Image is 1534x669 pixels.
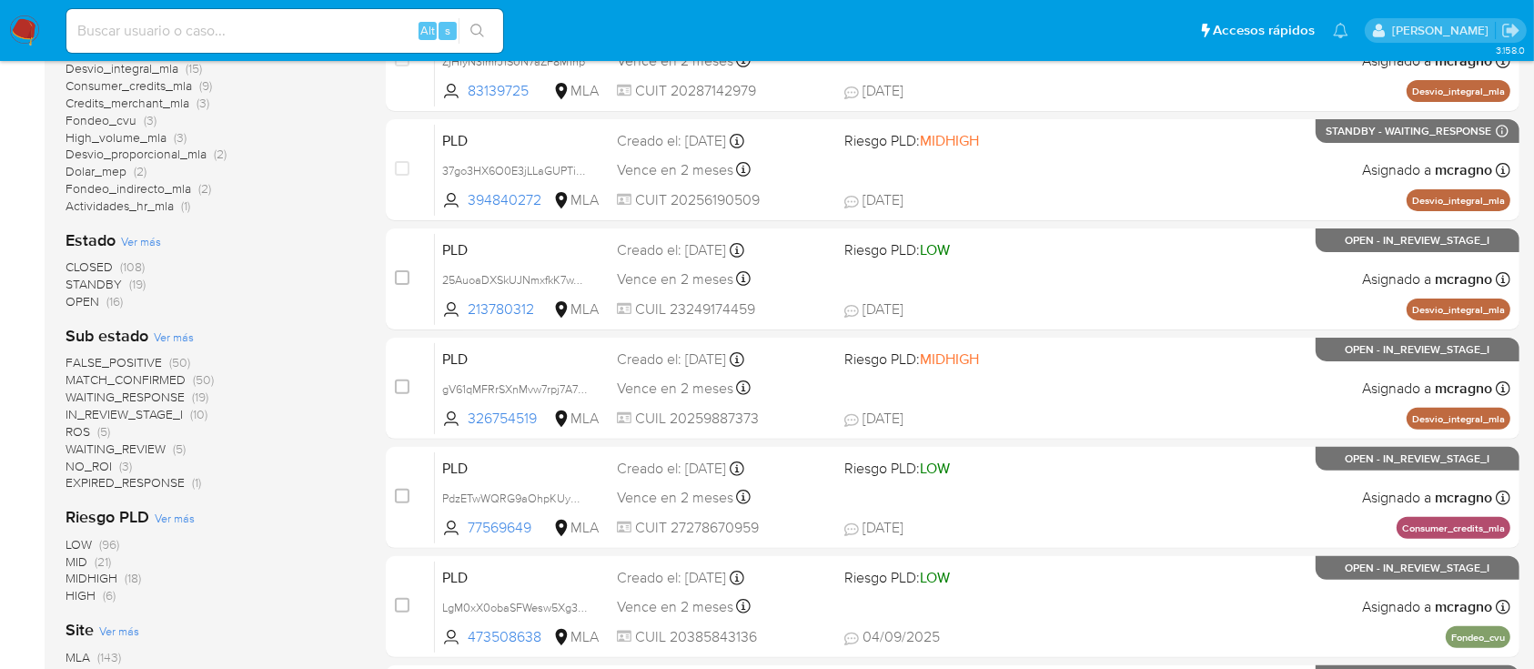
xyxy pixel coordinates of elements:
button: search-icon [459,18,496,44]
p: marielabelen.cragno@mercadolibre.com [1392,22,1495,39]
a: Salir [1501,21,1520,40]
a: Notificaciones [1333,23,1348,38]
span: s [445,22,450,39]
span: Accesos rápidos [1213,21,1315,40]
span: 3.158.0 [1496,43,1525,57]
span: Alt [420,22,435,39]
input: Buscar usuario o caso... [66,19,503,43]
